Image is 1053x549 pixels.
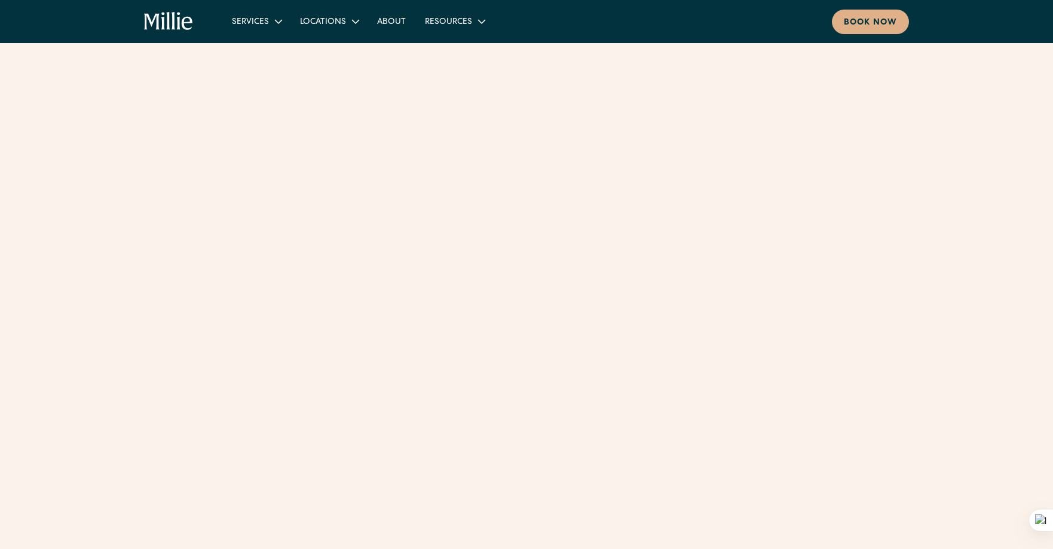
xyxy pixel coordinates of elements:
[222,11,290,31] div: Services
[425,16,472,29] div: Resources
[368,11,415,31] a: About
[300,16,346,29] div: Locations
[290,11,368,31] div: Locations
[832,10,909,34] a: Book now
[144,12,194,31] a: home
[415,11,494,31] div: Resources
[232,16,269,29] div: Services
[844,17,897,29] div: Book now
